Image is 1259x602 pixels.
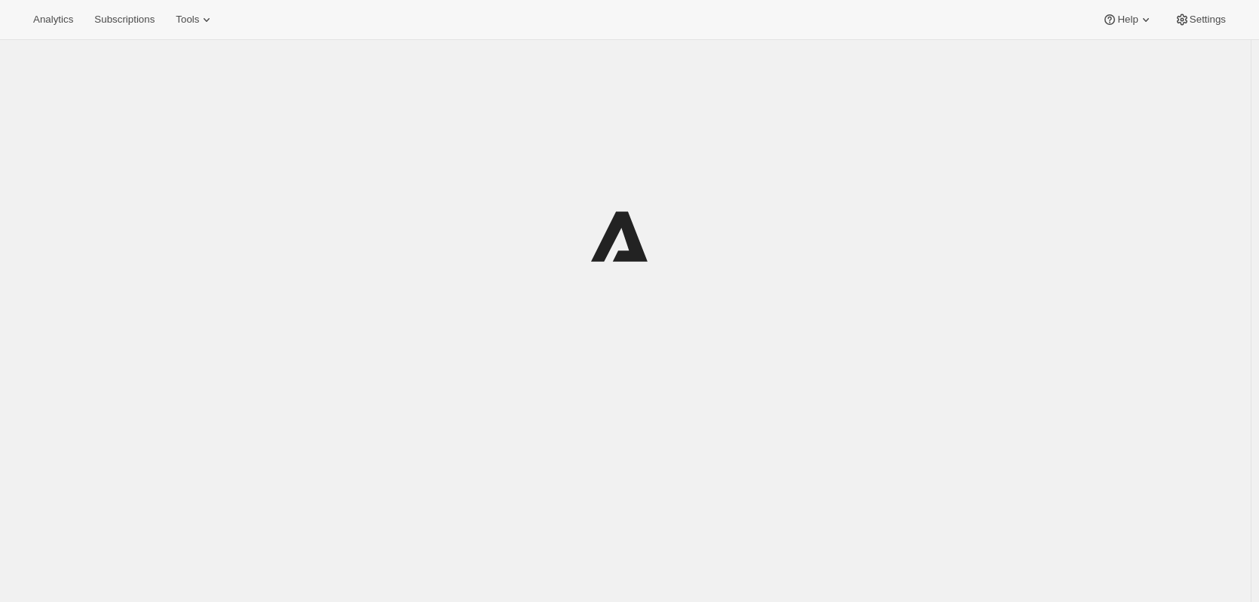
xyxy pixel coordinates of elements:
[167,9,223,30] button: Tools
[1166,9,1235,30] button: Settings
[33,14,73,26] span: Analytics
[1117,14,1138,26] span: Help
[1190,14,1226,26] span: Settings
[176,14,199,26] span: Tools
[24,9,82,30] button: Analytics
[94,14,155,26] span: Subscriptions
[85,9,164,30] button: Subscriptions
[1093,9,1162,30] button: Help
